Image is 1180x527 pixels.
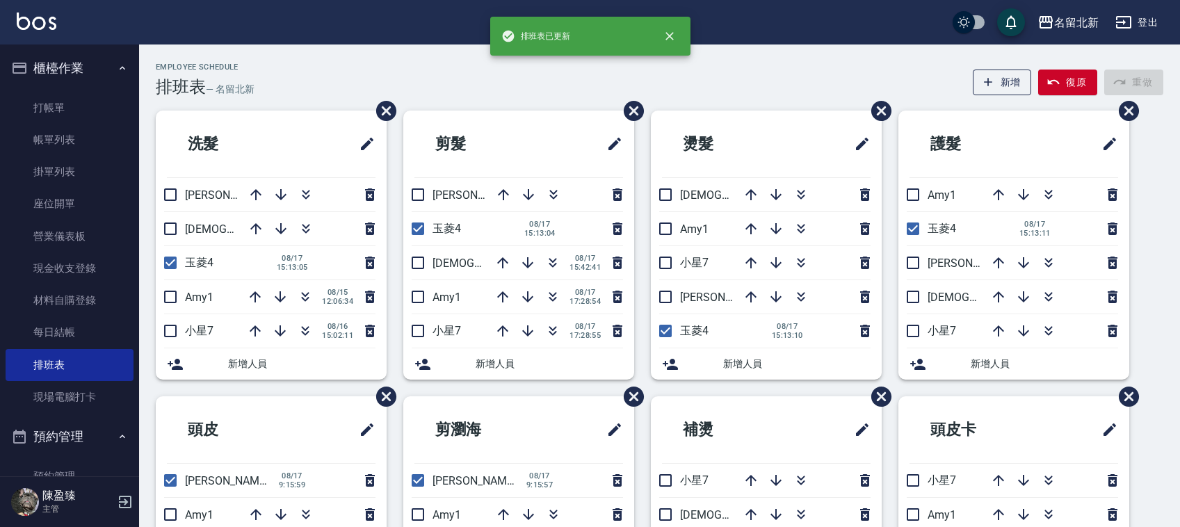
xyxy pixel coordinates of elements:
[6,124,134,156] a: 帳單列表
[928,473,956,487] span: 小星7
[277,480,307,489] span: 9:15:59
[1093,127,1118,161] span: 修改班表的標題
[156,348,387,380] div: 新增人員
[185,508,213,521] span: Amy1
[6,381,134,413] a: 現場電腦打卡
[569,263,601,272] span: 15:42:41
[433,222,461,235] span: 玉菱4
[6,252,134,284] a: 現金收支登錄
[861,376,894,417] span: 刪除班表
[6,220,134,252] a: 營業儀表板
[928,257,1017,270] span: [PERSON_NAME]2
[6,460,134,492] a: 預約管理
[433,257,553,270] span: [DEMOGRAPHIC_DATA]9
[228,357,375,371] span: 新增人員
[167,119,295,169] h2: 洗髮
[680,188,801,202] span: [DEMOGRAPHIC_DATA]9
[680,222,709,236] span: Amy1
[156,77,206,97] h3: 排班表
[42,489,113,503] h5: 陳盈臻
[662,405,790,455] h2: 補燙
[973,70,1032,95] button: 新增
[433,188,522,202] span: [PERSON_NAME]2
[277,254,308,263] span: 08/17
[861,90,894,131] span: 刪除班表
[651,348,882,380] div: 新增人員
[366,90,398,131] span: 刪除班表
[277,263,308,272] span: 15:13:05
[928,291,1049,304] span: [DEMOGRAPHIC_DATA]9
[185,188,275,202] span: [PERSON_NAME]2
[6,419,134,455] button: 預約管理
[524,220,556,229] span: 08/17
[1108,90,1141,131] span: 刪除班表
[501,29,571,43] span: 排班表已更新
[433,291,461,304] span: Amy1
[928,508,956,521] span: Amy1
[1093,413,1118,446] span: 修改班表的標題
[206,82,254,97] h6: — 名留北新
[680,508,801,521] span: [DEMOGRAPHIC_DATA]9
[6,188,134,220] a: 座位開單
[322,331,353,340] span: 15:02:11
[524,471,555,480] span: 08/17
[971,357,1118,371] span: 新增人員
[772,331,803,340] span: 15:13:10
[524,480,555,489] span: 9:15:57
[846,127,871,161] span: 修改班表的標題
[156,63,254,72] h2: Employee Schedule
[167,405,295,455] h2: 頭皮
[476,357,623,371] span: 新增人員
[6,92,134,124] a: 打帳單
[366,376,398,417] span: 刪除班表
[403,348,634,380] div: 新增人員
[1038,70,1097,95] button: 復原
[185,474,275,487] span: [PERSON_NAME]2
[350,127,375,161] span: 修改班表的標題
[11,488,39,516] img: Person
[433,474,522,487] span: [PERSON_NAME]2
[680,473,709,487] span: 小星7
[598,413,623,446] span: 修改班表的標題
[185,291,213,304] span: Amy1
[772,322,803,331] span: 08/17
[569,322,601,331] span: 08/17
[654,21,685,51] button: close
[6,316,134,348] a: 每日結帳
[569,288,601,297] span: 08/17
[414,405,550,455] h2: 剪瀏海
[1054,14,1099,31] div: 名留北新
[1019,220,1051,229] span: 08/17
[322,297,353,306] span: 12:06:34
[680,324,709,337] span: 玉菱4
[613,90,646,131] span: 刪除班表
[680,291,770,304] span: [PERSON_NAME]2
[6,284,134,316] a: 材料自購登錄
[277,471,307,480] span: 08/17
[433,324,461,337] span: 小星7
[322,288,353,297] span: 08/15
[928,188,956,202] span: Amy1
[322,322,353,331] span: 08/16
[662,119,790,169] h2: 燙髮
[1032,8,1104,37] button: 名留北新
[524,229,556,238] span: 15:13:04
[433,508,461,521] span: Amy1
[898,348,1129,380] div: 新增人員
[723,357,871,371] span: 新增人員
[42,503,113,515] p: 主管
[1108,376,1141,417] span: 刪除班表
[910,405,1045,455] h2: 頭皮卡
[6,50,134,86] button: 櫃檯作業
[910,119,1037,169] h2: 護髮
[598,127,623,161] span: 修改班表的標題
[1110,10,1163,35] button: 登出
[680,256,709,269] span: 小星7
[185,256,213,269] span: 玉菱4
[613,376,646,417] span: 刪除班表
[928,222,956,235] span: 玉菱4
[928,324,956,337] span: 小星7
[6,156,134,188] a: 掛單列表
[350,413,375,446] span: 修改班表的標題
[414,119,542,169] h2: 剪髮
